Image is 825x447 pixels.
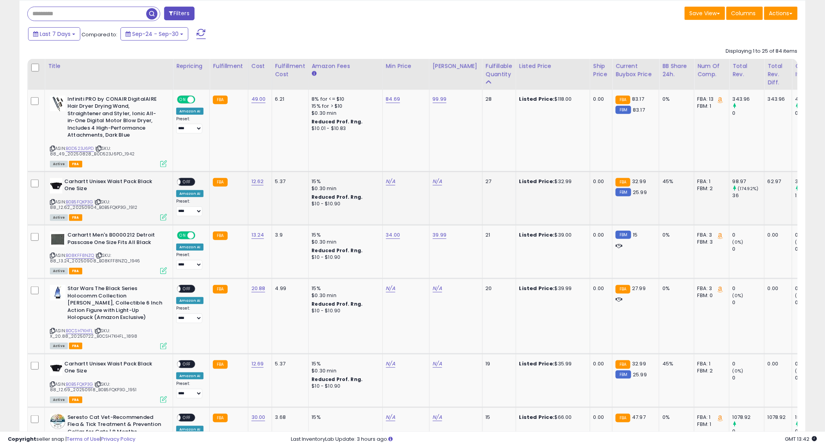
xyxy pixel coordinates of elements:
[519,414,584,421] div: $66.00
[176,297,204,304] div: Amazon AI
[312,308,377,314] div: $10 - $10.90
[616,106,631,114] small: FBM
[50,199,138,210] span: | SKU: 88_12.62_20250904_B0B5FQKP3G_1912
[593,414,606,421] div: 0.00
[386,231,400,239] a: 34.00
[386,95,400,103] a: 84.69
[176,62,206,70] div: Repricing
[176,306,204,323] div: Preset:
[213,414,227,422] small: FBA
[795,368,806,374] small: (0%)
[176,108,204,115] div: Amazon AI
[67,285,162,323] b: Star Wars The Black Series Holocomm Collection [PERSON_NAME], Collectible 6 Inch Action Figure wi...
[662,62,691,78] div: BB Share 24h.
[733,246,764,253] div: 0
[50,414,66,429] img: 51TnyQI1kaL._SL40_.jpg
[519,178,555,185] b: Listed Price:
[50,96,66,111] img: 41rVKP9rABL._SL40_.jpg
[433,62,479,70] div: [PERSON_NAME]
[433,231,447,239] a: 39.99
[312,185,377,192] div: $0.30 min
[486,414,510,421] div: 15
[275,96,303,103] div: 6.21
[69,214,82,221] span: FBA
[698,185,723,192] div: FBM: 2
[69,161,82,167] span: FBA
[213,178,227,187] small: FBA
[593,360,606,367] div: 0.00
[698,103,723,110] div: FBM: 1
[386,62,426,70] div: Min Price
[733,414,764,421] div: 1078.92
[120,27,188,41] button: Sep-24 - Sep-30
[275,232,303,239] div: 3.9
[616,188,631,196] small: FBM
[662,96,688,103] div: 0%
[386,178,395,185] a: N/A
[67,96,162,141] b: Infiniti PRO by CONAIR DigitalAIRE Hair Dryer Drying Wand, Straightener and Styler, Ionic All-in-...
[50,214,68,221] span: All listings currently available for purchase on Amazon
[251,178,264,185] a: 12.62
[312,383,377,390] div: $10 - $10.90
[194,96,207,103] span: OFF
[251,285,266,292] a: 20.88
[519,285,555,292] b: Listed Price:
[213,232,227,240] small: FBA
[312,367,377,374] div: $0.30 min
[633,231,638,239] span: 15
[662,232,688,239] div: 0%
[795,239,806,245] small: (0%)
[386,413,395,421] a: N/A
[251,413,266,421] a: 30.00
[519,360,584,367] div: $35.99
[593,178,606,185] div: 0.00
[50,232,66,247] img: 41IdxU9+i2L._SL40_.jpg
[181,286,193,292] span: OFF
[312,178,377,185] div: 15%
[519,285,584,292] div: $39.99
[698,367,723,374] div: FBM: 2
[733,360,764,367] div: 0
[50,145,135,157] span: | SKU: 88_49_20250828_B0D523J6PD_1942
[698,178,723,185] div: FBA: 1
[616,96,630,104] small: FBA
[312,285,377,292] div: 15%
[386,285,395,292] a: N/A
[633,371,647,378] span: 25.99
[726,7,763,20] button: Columns
[733,299,764,306] div: 0
[698,62,726,78] div: Num of Comp.
[181,178,193,185] span: OFF
[213,285,227,294] small: FBA
[632,178,646,185] span: 32.99
[616,231,631,239] small: FBM
[50,96,167,166] div: ASIN:
[486,285,510,292] div: 20
[733,178,764,185] div: 98.97
[519,231,555,239] b: Listed Price:
[176,190,204,197] div: Amazon AI
[176,372,204,379] div: Amazon AI
[312,301,363,307] b: Reduced Prof. Rng.
[50,178,167,220] div: ASIN:
[768,414,786,421] div: 1078.92
[519,360,555,367] b: Listed Price:
[486,360,510,367] div: 19
[181,361,193,367] span: OFF
[632,360,646,367] span: 32.99
[519,95,555,103] b: Listed Price:
[433,285,442,292] a: N/A
[66,199,93,205] a: B0B5FQKP3G
[312,254,377,261] div: $10 - $10.90
[50,285,66,301] img: 31muqc2yIIL._SL40_.jpg
[519,232,584,239] div: $39.00
[291,436,817,443] div: Last InventoryLab Update: 3 hours ago.
[312,70,317,77] small: Amazon Fees.
[519,96,584,103] div: $118.00
[251,360,264,368] a: 12.69
[486,232,510,239] div: 21
[698,96,723,103] div: FBA: 13
[433,413,442,421] a: N/A
[275,285,303,292] div: 4.99
[733,62,761,78] div: Total Rev.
